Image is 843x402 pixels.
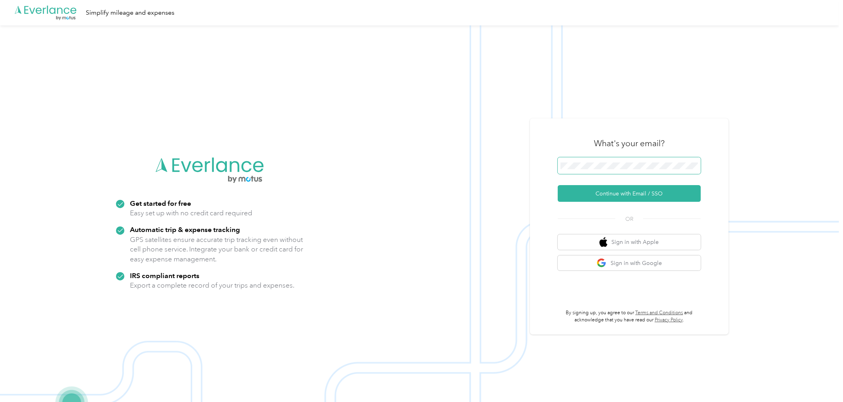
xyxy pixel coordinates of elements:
img: apple logo [599,237,607,247]
a: Privacy Policy [655,317,683,323]
button: apple logoSign in with Apple [558,234,701,250]
a: Terms and Conditions [636,310,683,316]
strong: IRS compliant reports [130,271,199,280]
p: GPS satellites ensure accurate trip tracking even without cell phone service. Integrate your bank... [130,235,304,264]
img: google logo [597,258,607,268]
span: OR [615,215,643,223]
strong: Automatic trip & expense tracking [130,225,240,234]
button: Continue with Email / SSO [558,185,701,202]
div: Simplify mileage and expenses [86,8,174,18]
p: Easy set up with no credit card required [130,208,252,218]
strong: Get started for free [130,199,191,207]
h3: What's your email? [594,138,665,149]
p: Export a complete record of your trips and expenses. [130,280,294,290]
button: google logoSign in with Google [558,255,701,271]
p: By signing up, you agree to our and acknowledge that you have read our . [558,309,701,323]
